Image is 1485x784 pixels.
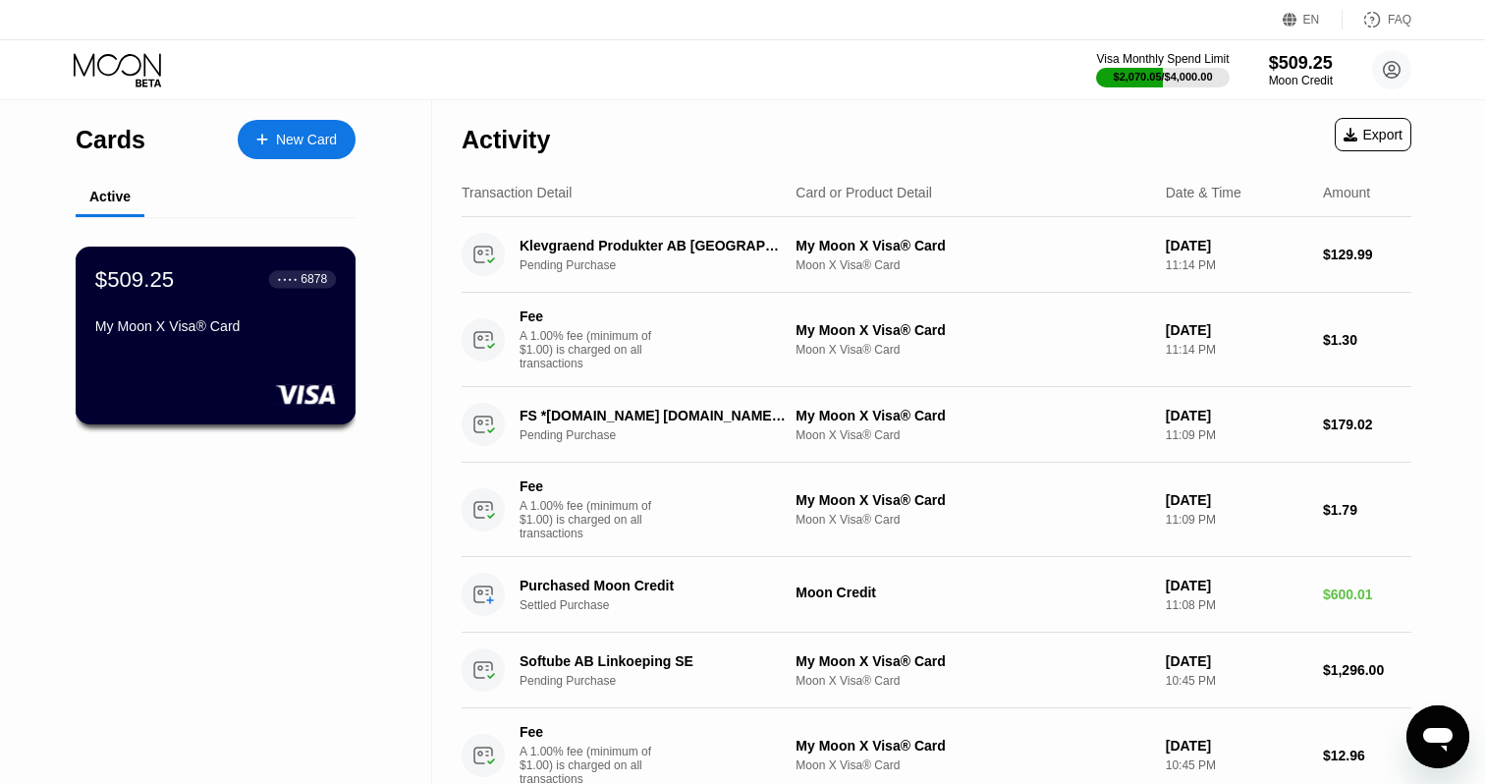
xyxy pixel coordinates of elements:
div: 11:09 PM [1166,428,1307,442]
div: $1,296.00 [1323,662,1411,678]
div: Amount [1323,185,1370,200]
div: [DATE] [1166,492,1307,508]
div: Moon X Visa® Card [796,258,1149,272]
div: My Moon X Visa® Card [95,318,336,334]
div: EN [1303,13,1320,27]
div: Activity [462,126,550,154]
div: Active [89,189,131,204]
div: $600.01 [1323,587,1411,602]
div: My Moon X Visa® Card [796,653,1149,669]
div: Pending Purchase [520,674,806,688]
div: 10:45 PM [1166,674,1307,688]
div: $509.25 [95,266,174,292]
div: Cards [76,126,145,154]
div: [DATE] [1166,738,1307,754]
div: $509.25Moon Credit [1269,53,1333,87]
div: $129.99 [1323,247,1411,262]
div: Moon X Visa® Card [796,513,1149,527]
div: FAQ [1343,10,1411,29]
div: Date & Time [1166,185,1241,200]
div: Transaction Detail [462,185,572,200]
div: My Moon X Visa® Card [796,492,1149,508]
div: Moon Credit [796,585,1149,600]
div: New Card [238,120,356,159]
div: FAQ [1388,13,1411,27]
div: $1.30 [1323,332,1411,348]
div: Settled Purchase [520,598,806,612]
div: [DATE] [1166,653,1307,669]
div: $1.79 [1323,502,1411,518]
div: 10:45 PM [1166,758,1307,772]
div: My Moon X Visa® Card [796,238,1149,253]
div: FeeA 1.00% fee (minimum of $1.00) is charged on all transactionsMy Moon X Visa® CardMoon X Visa® ... [462,293,1411,387]
div: Fee [520,308,657,324]
div: FeeA 1.00% fee (minimum of $1.00) is charged on all transactionsMy Moon X Visa® CardMoon X Visa® ... [462,463,1411,557]
div: Pending Purchase [520,428,806,442]
div: A 1.00% fee (minimum of $1.00) is charged on all transactions [520,329,667,370]
div: My Moon X Visa® Card [796,738,1149,754]
div: $12.96 [1323,748,1411,763]
div: Purchased Moon CreditSettled PurchaseMoon Credit[DATE]11:08 PM$600.01 [462,557,1411,633]
div: $179.02 [1323,417,1411,432]
div: Softube AB Linkoeping SE [520,653,786,669]
div: Moon Credit [1269,74,1333,87]
div: [DATE] [1166,578,1307,593]
div: Pending Purchase [520,258,806,272]
div: My Moon X Visa® Card [796,408,1149,423]
div: EN [1283,10,1343,29]
div: $509.25● ● ● ●6878My Moon X Visa® Card [77,248,355,423]
div: Moon X Visa® Card [796,674,1149,688]
div: $509.25 [1269,53,1333,74]
div: 11:14 PM [1166,343,1307,357]
div: FS *[DOMAIN_NAME] [DOMAIN_NAME] NLPending PurchaseMy Moon X Visa® CardMoon X Visa® Card[DATE]11:0... [462,387,1411,463]
div: My Moon X Visa® Card [796,322,1149,338]
div: Card or Product Detail [796,185,932,200]
div: Moon X Visa® Card [796,758,1149,772]
div: Softube AB Linkoeping SEPending PurchaseMy Moon X Visa® CardMoon X Visa® Card[DATE]10:45 PM$1,296.00 [462,633,1411,708]
div: 6878 [301,272,327,286]
div: Purchased Moon Credit [520,578,786,593]
div: Export [1335,118,1411,151]
div: Visa Monthly Spend Limit$2,070.05/$4,000.00 [1096,52,1229,87]
div: [DATE] [1166,322,1307,338]
div: Klevgraend Produkter AB [GEOGRAPHIC_DATA] SEPending PurchaseMy Moon X Visa® CardMoon X Visa® Card... [462,217,1411,293]
div: FS *[DOMAIN_NAME] [DOMAIN_NAME] NL [520,408,786,423]
div: Visa Monthly Spend Limit [1096,52,1229,66]
div: Fee [520,478,657,494]
iframe: Button to launch messaging window [1406,705,1469,768]
div: New Card [276,132,337,148]
div: Fee [520,724,657,740]
div: $2,070.05 / $4,000.00 [1114,71,1213,83]
div: [DATE] [1166,408,1307,423]
div: 11:14 PM [1166,258,1307,272]
div: A 1.00% fee (minimum of $1.00) is charged on all transactions [520,499,667,540]
div: Klevgraend Produkter AB [GEOGRAPHIC_DATA] SE [520,238,786,253]
div: 11:09 PM [1166,513,1307,527]
div: Moon X Visa® Card [796,428,1149,442]
div: 11:08 PM [1166,598,1307,612]
div: Moon X Visa® Card [796,343,1149,357]
div: [DATE] [1166,238,1307,253]
div: Export [1344,127,1402,142]
div: ● ● ● ● [278,276,298,282]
